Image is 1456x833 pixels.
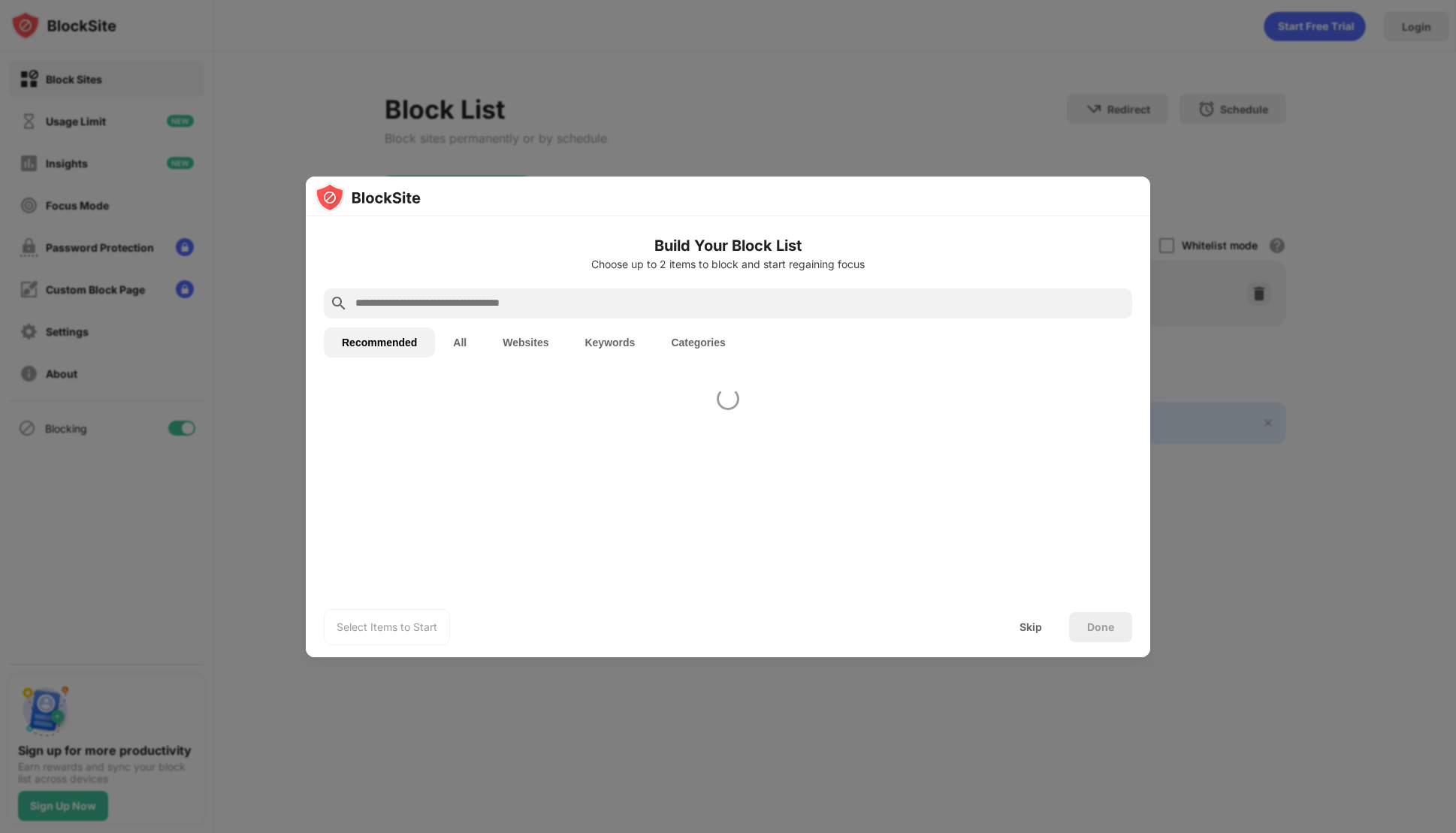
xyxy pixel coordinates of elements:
div: Done [1087,621,1114,633]
div: Select Items to Start [337,620,437,635]
button: Categories [653,327,743,358]
img: search.svg [330,294,348,312]
button: Keywords [566,327,653,358]
h6: Build Your Block List [324,234,1132,257]
button: All [435,327,485,358]
div: Skip [1020,621,1042,633]
button: Recommended [324,327,435,358]
img: logo-blocksite.svg [315,183,421,213]
div: Choose up to 2 items to block and start regaining focus [324,258,1132,270]
button: Websites [485,327,566,358]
